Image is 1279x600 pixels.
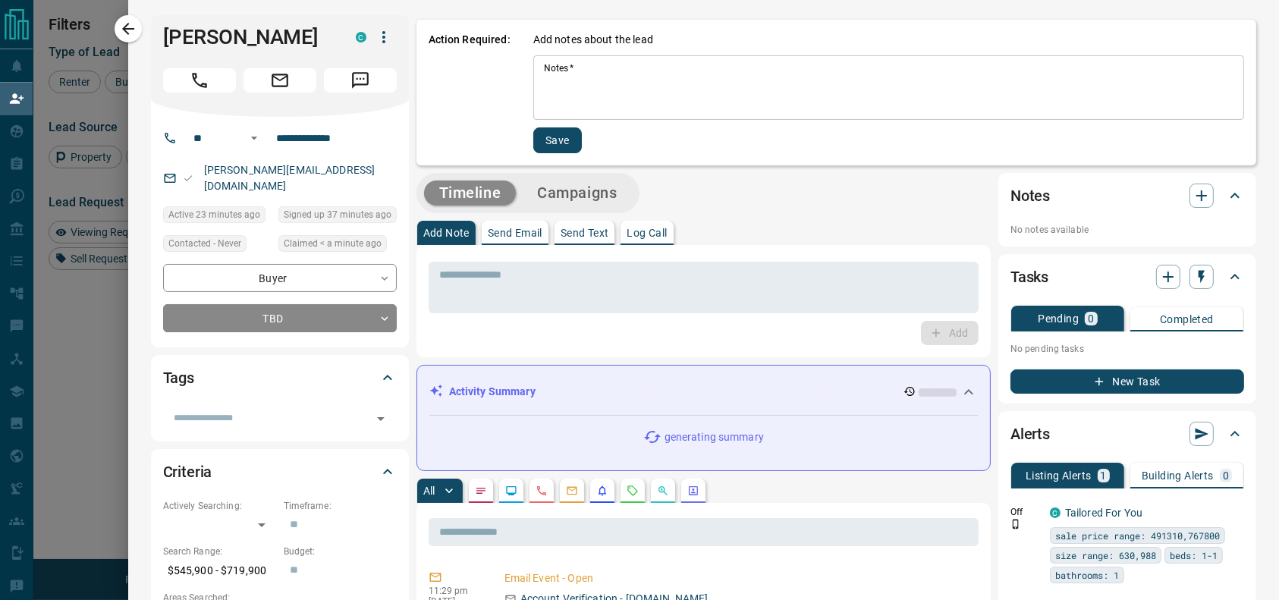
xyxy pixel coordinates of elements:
div: Activity Summary [429,378,978,406]
div: Buyer [163,264,397,292]
p: Add notes about the lead [533,32,653,48]
div: condos.ca [356,32,366,42]
svg: Listing Alerts [596,485,608,497]
p: Send Text [561,228,609,238]
p: 1 [1101,470,1107,481]
button: Save [533,127,582,153]
button: Open [370,408,391,429]
h2: Tasks [1010,265,1048,289]
span: size range: 630,988 [1055,548,1156,563]
p: All [423,485,435,496]
p: Activity Summary [449,384,536,400]
div: TBD [163,304,397,332]
p: Email Event - Open [504,570,973,586]
p: 0 [1088,313,1094,324]
svg: Push Notification Only [1010,519,1021,529]
p: Completed [1160,314,1214,325]
svg: Opportunities [657,485,669,497]
p: Log Call [627,228,667,238]
span: sale price range: 491310,767800 [1055,528,1220,543]
h2: Tags [163,366,194,390]
div: Sat Aug 16 2025 [278,206,397,228]
svg: Requests [627,485,639,497]
button: Timeline [424,181,517,206]
span: Claimed < a minute ago [284,236,382,251]
svg: Lead Browsing Activity [505,485,517,497]
div: Tasks [1010,259,1244,295]
span: Message [324,68,397,93]
h2: Alerts [1010,422,1050,446]
span: bathrooms: 1 [1055,567,1119,583]
p: No pending tasks [1010,338,1244,360]
p: Timeframe: [284,499,397,513]
button: Campaigns [522,181,632,206]
span: Email [244,68,316,93]
p: Actively Searching: [163,499,276,513]
div: Sat Aug 16 2025 [163,206,271,228]
svg: Calls [536,485,548,497]
svg: Email Valid [183,173,193,184]
p: Action Required: [429,32,511,153]
p: generating summary [665,429,764,445]
p: No notes available [1010,223,1244,237]
p: Add Note [423,228,470,238]
h1: [PERSON_NAME] [163,25,333,49]
svg: Agent Actions [687,485,699,497]
p: Pending [1038,313,1079,324]
button: New Task [1010,369,1244,394]
p: Off [1010,505,1041,519]
span: Active 23 minutes ago [168,207,260,222]
span: Signed up 37 minutes ago [284,207,391,222]
a: [PERSON_NAME][EMAIL_ADDRESS][DOMAIN_NAME] [204,164,376,192]
span: Contacted - Never [168,236,241,251]
p: Search Range: [163,545,276,558]
p: Budget: [284,545,397,558]
p: $545,900 - $719,900 [163,558,276,583]
div: Tags [163,360,397,396]
a: Tailored For You [1065,507,1142,519]
p: 11:29 pm [429,586,482,596]
p: 0 [1223,470,1229,481]
span: Call [163,68,236,93]
span: beds: 1-1 [1170,548,1218,563]
button: Open [245,129,263,147]
div: Notes [1010,177,1244,214]
div: condos.ca [1050,507,1061,518]
h2: Criteria [163,460,212,484]
p: Listing Alerts [1026,470,1092,481]
p: Building Alerts [1142,470,1214,481]
div: Sat Aug 16 2025 [278,235,397,256]
div: Alerts [1010,416,1244,452]
h2: Notes [1010,184,1050,208]
p: Send Email [488,228,542,238]
svg: Notes [475,485,487,497]
svg: Emails [566,485,578,497]
div: Criteria [163,454,397,490]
